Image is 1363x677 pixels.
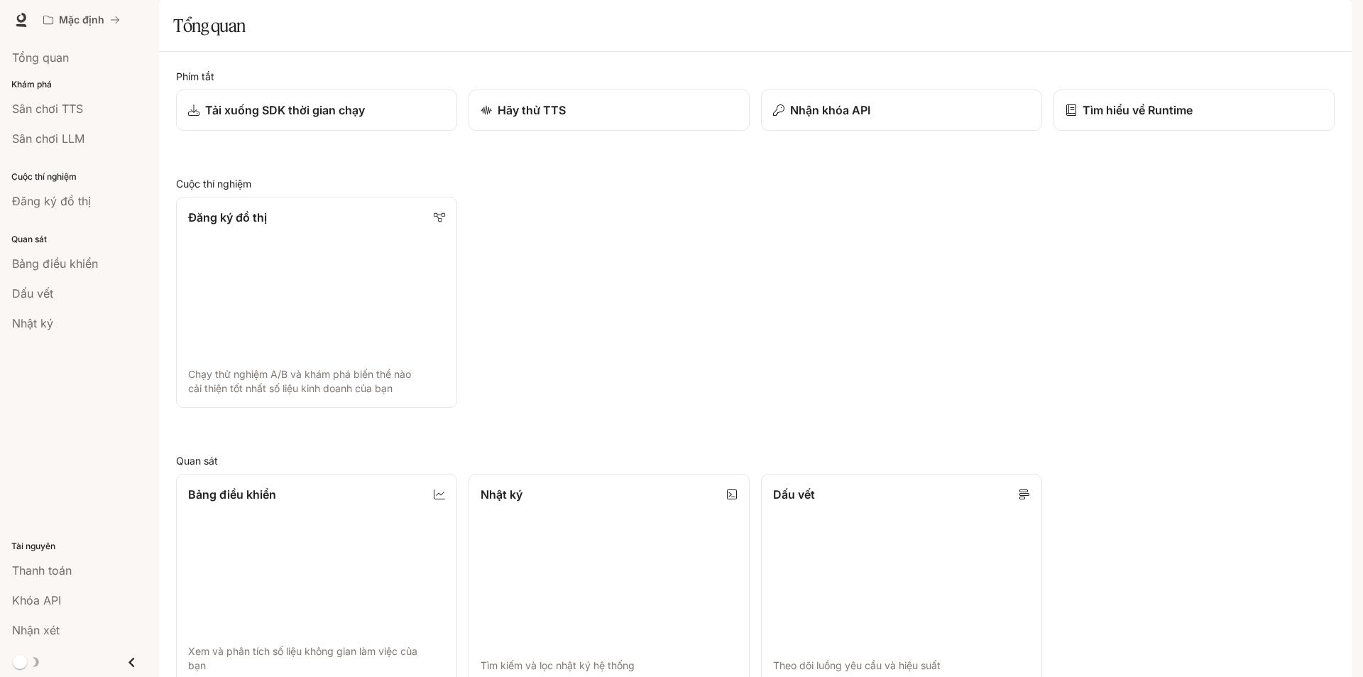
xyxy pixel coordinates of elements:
font: Dấu vết [773,487,815,502]
font: Theo dõi luồng yêu cầu và hiệu suất [773,659,941,671]
font: Đăng ký đồ thị [188,210,267,224]
button: Tất cả không gian làm việc [37,6,126,34]
button: Nhận khóa API [761,90,1042,131]
font: Nhật ký [481,487,522,502]
font: Chạy thử nghiệm A/B và khám phá biến thể nào cải thiện tốt nhất số liệu kinh doanh của bạn [188,368,411,394]
font: Phím tắt [176,70,214,82]
font: Tải xuống SDK thời gian chạy [205,103,365,117]
font: Xem và phân tích số liệu không gian làm việc của bạn [188,645,417,671]
font: Mặc định [59,13,104,26]
a: Đăng ký đồ thịChạy thử nghiệm A/B và khám phá biến thể nào cải thiện tốt nhất số liệu kinh doanh ... [176,197,457,408]
font: Tìm kiếm và lọc nhật ký hệ thống [481,659,635,671]
font: Tìm hiểu về Runtime [1083,103,1193,117]
font: Bảng điều khiển [188,487,276,502]
font: Tổng quan [173,15,246,36]
a: Hãy thử TTS [469,90,750,131]
font: Hãy thử TTS [498,103,566,117]
font: Quan sát [176,455,218,467]
a: Tìm hiểu về Runtime [1053,90,1335,131]
a: Tải xuống SDK thời gian chạy [176,90,457,131]
font: Cuộc thí nghiệm [176,178,251,190]
font: Nhận khóa API [790,103,870,117]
